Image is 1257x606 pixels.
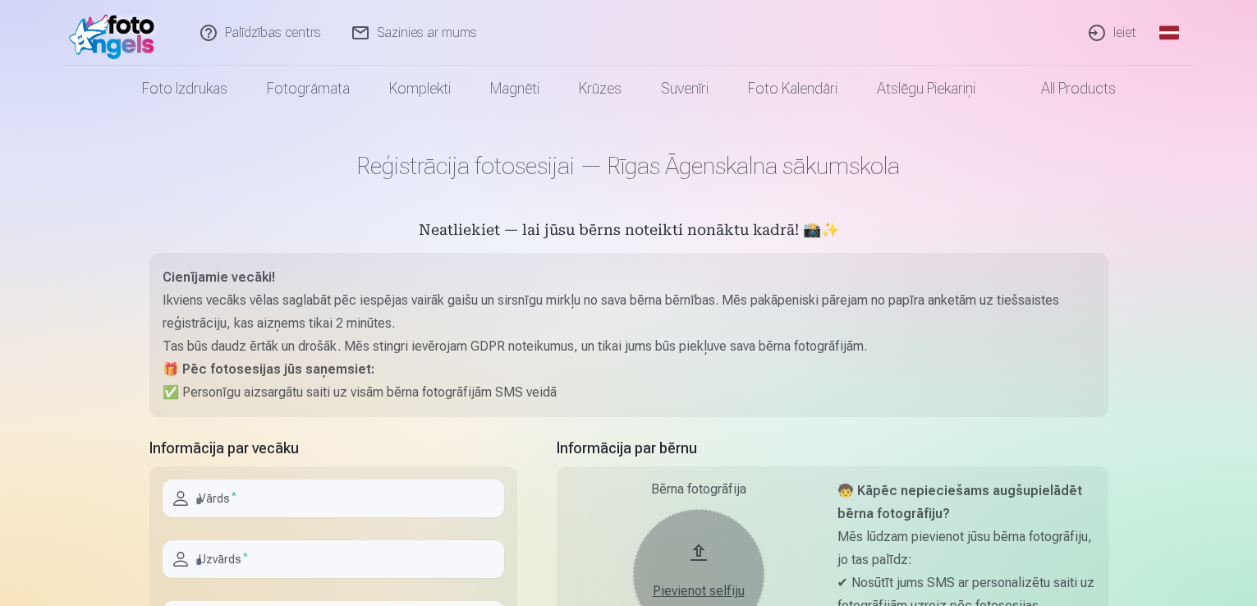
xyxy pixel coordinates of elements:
[149,220,1108,243] h5: Neatliekiet — lai jūsu bērns noteikti nonāktu kadrā! 📸✨
[163,381,1095,404] p: ✅ Personīgu aizsargātu saiti uz visām bērna fotogrāfijām SMS veidā
[559,66,641,112] a: Krūzes
[837,526,1095,572] p: Mēs lūdzam pievienot jūsu bērna fotogrāfiju, jo tas palīdz:
[163,361,374,377] strong: 🎁 Pēc fotosesijas jūs saņemsiet:
[837,483,1082,521] strong: 🧒 Kāpēc nepieciešams augšupielādēt bērna fotogrāfiju?
[163,335,1095,358] p: Tas būs daudz ērtāk un drošāk. Mēs stingri ievērojam GDPR noteikumus, un tikai jums būs piekļuve ...
[570,480,828,499] div: Bērna fotogrāfija
[470,66,559,112] a: Magnēti
[163,269,275,285] strong: Cienījamie vecāki!
[728,66,857,112] a: Foto kalendāri
[641,66,728,112] a: Suvenīri
[163,289,1095,335] p: Ikviens vecāks vēlas saglabāt pēc iespējas vairāk gaišu un sirsnīgu mirkļu no sava bērna bērnības...
[557,437,1108,460] h5: Informācija par bērnu
[69,7,163,59] img: /fa1
[649,581,748,601] div: Pievienot selfiju
[857,66,995,112] a: Atslēgu piekariņi
[149,151,1108,181] h1: Reģistrācija fotosesijai — Rīgas Āgenskalna sākumskola
[247,66,369,112] a: Fotogrāmata
[122,66,247,112] a: Foto izdrukas
[149,437,517,460] h5: Informācija par vecāku
[369,66,470,112] a: Komplekti
[995,66,1135,112] a: All products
